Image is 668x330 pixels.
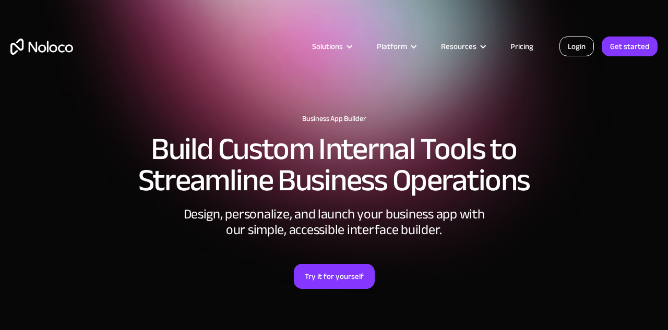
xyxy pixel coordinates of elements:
[294,264,375,289] a: Try it for yourself
[441,40,476,53] div: Resources
[10,115,658,123] h1: Business App Builder
[10,39,73,55] a: home
[377,40,407,53] div: Platform
[312,40,343,53] div: Solutions
[602,36,658,56] a: Get started
[428,40,497,53] div: Resources
[559,36,594,56] a: Login
[177,206,491,238] div: Design, personalize, and launch your business app with our simple, accessible interface builder.
[299,40,364,53] div: Solutions
[10,133,658,196] h2: Build Custom Internal Tools to Streamline Business Operations
[497,40,546,53] a: Pricing
[364,40,428,53] div: Platform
